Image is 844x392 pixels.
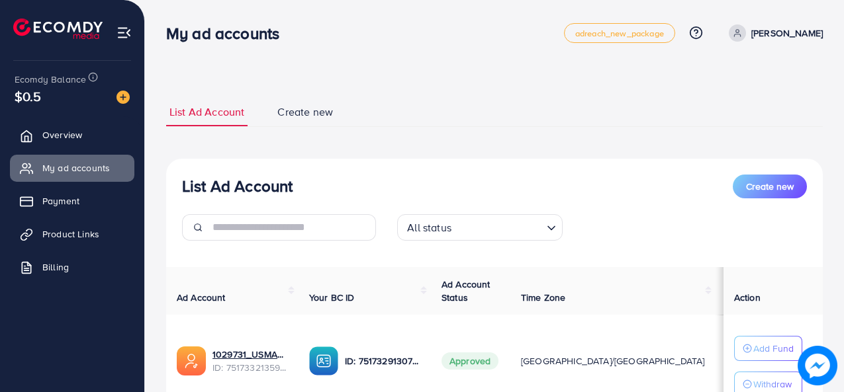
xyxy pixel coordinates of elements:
p: Withdraw [753,376,792,392]
span: List Ad Account [169,104,244,120]
p: [PERSON_NAME] [751,25,823,41]
img: image [798,346,837,385]
span: Create new [277,104,333,120]
span: Time Zone [521,291,565,304]
span: Ad Account [177,291,226,304]
a: Product Links [10,221,134,247]
a: My ad accounts [10,155,134,181]
span: Approved [442,352,498,370]
img: image [117,91,130,104]
button: Add Fund [734,336,802,361]
a: Payment [10,188,134,214]
span: ID: 7517332135955726352 [212,361,288,374]
button: Create new [733,175,807,198]
a: [PERSON_NAME] [724,24,823,42]
span: Overview [42,128,82,141]
span: My ad accounts [42,161,110,175]
span: Ad Account Status [442,278,491,304]
p: ID: 7517329130770677768 [345,353,420,369]
img: logo [13,19,103,39]
span: Create new [746,180,794,193]
div: <span class='underline'>1029731_USMAN BHAI_1750265294610</span></br>7517332135955726352 [212,348,288,375]
span: Product Links [42,227,99,241]
input: Search for option [455,216,541,237]
a: Billing [10,254,134,280]
span: Billing [42,260,69,274]
span: Ecomdy Balance [15,73,86,86]
p: Add Fund [753,340,794,356]
span: Your BC ID [309,291,355,304]
div: Search for option [397,214,563,241]
span: [GEOGRAPHIC_DATA]/[GEOGRAPHIC_DATA] [521,354,705,368]
a: Overview [10,122,134,148]
span: Action [734,291,761,304]
span: All status [404,218,454,237]
a: 1029731_USMAN BHAI_1750265294610 [212,348,288,361]
a: adreach_new_package [564,23,675,43]
img: ic-ba-acc.ded83a64.svg [309,346,338,375]
span: adreach_new_package [575,29,664,38]
span: Payment [42,194,79,208]
span: $0.5 [15,87,42,106]
img: menu [117,25,132,40]
img: ic-ads-acc.e4c84228.svg [177,346,206,375]
h3: My ad accounts [166,24,290,43]
h3: List Ad Account [182,176,293,196]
